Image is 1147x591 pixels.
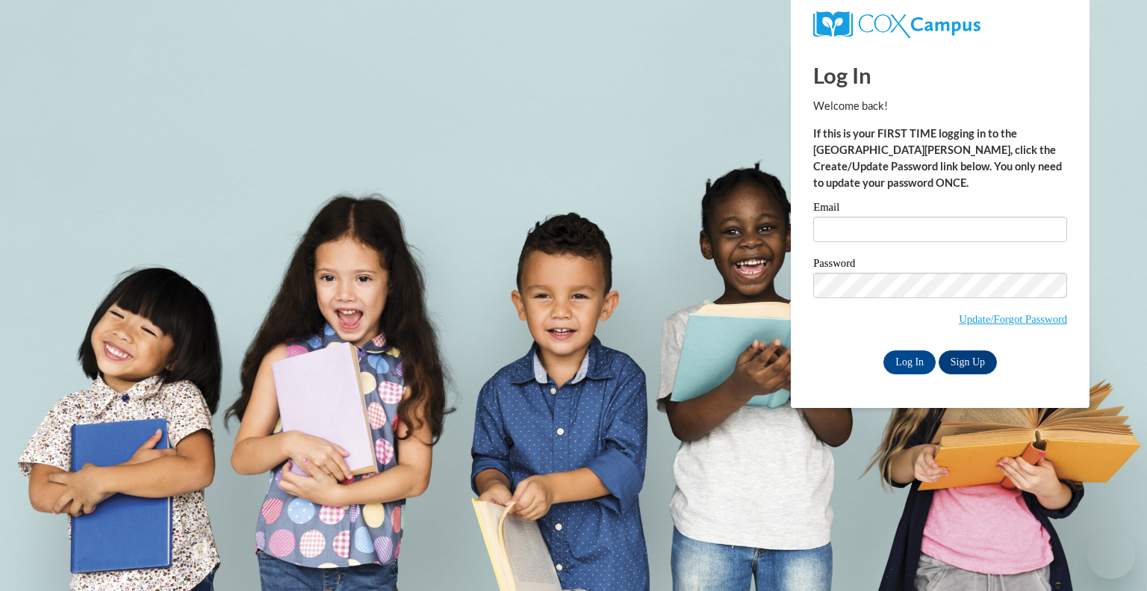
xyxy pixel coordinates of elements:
a: Update/Forgot Password [959,313,1067,325]
strong: If this is your FIRST TIME logging in to the [GEOGRAPHIC_DATA][PERSON_NAME], click the Create/Upd... [813,127,1062,189]
a: COX Campus [813,11,1067,38]
p: Welcome back! [813,98,1067,114]
a: Sign Up [939,350,997,374]
iframe: Button to launch messaging window [1087,531,1135,579]
h1: Log In [813,60,1067,90]
input: Log In [883,350,936,374]
img: COX Campus [813,11,980,38]
label: Password [813,258,1067,273]
label: Email [813,202,1067,217]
